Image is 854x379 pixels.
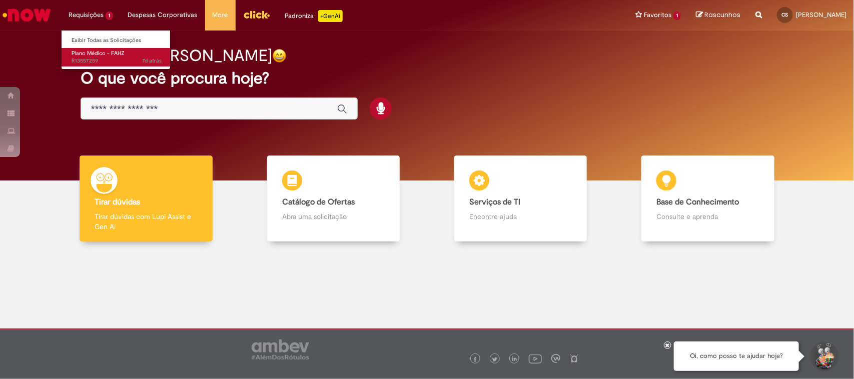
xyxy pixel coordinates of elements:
span: Rascunhos [704,10,740,19]
img: logo_footer_twitter.png [492,357,497,362]
span: R13557259 [72,57,162,65]
p: Abra uma solicitação [282,211,385,221]
div: Oi, como posso te ajudar hoje? [674,341,799,371]
img: logo_footer_linkedin.png [512,356,517,362]
img: logo_footer_naosei.png [570,354,579,363]
img: logo_footer_facebook.png [473,357,478,362]
img: ServiceNow [1,5,53,25]
h2: Bom dia, [PERSON_NAME] [81,47,272,64]
span: 7d atrás [142,57,162,64]
ul: Requisições [61,30,171,69]
span: More [213,10,228,20]
b: Base de Conhecimento [656,197,739,207]
button: Iniciar Conversa de Suporte [809,341,839,371]
img: happy-face.png [272,48,287,63]
div: Padroniza [285,10,343,22]
a: Aberto R13557259 : Plano Médico - FAHZ [62,48,172,66]
b: Catálogo de Ofertas [282,197,355,207]
a: Rascunhos [696,10,740,20]
span: Despesas Corporativas [128,10,198,20]
img: click_logo_yellow_360x200.png [243,7,270,22]
a: Catálogo de Ofertas Abra uma solicitação [240,155,427,242]
span: Plano Médico - FAHZ [72,49,125,57]
p: Encontre ajuda [469,211,572,221]
a: Tirar dúvidas Tirar dúvidas com Lupi Assist e Gen Ai [53,155,240,242]
b: Tirar dúvidas [95,197,140,207]
p: Consulte e aprenda [656,211,759,221]
h2: O que você procura hoje? [81,69,773,87]
p: Tirar dúvidas com Lupi Assist e Gen Ai [95,211,197,231]
span: 1 [673,11,681,20]
p: +GenAi [318,10,343,22]
span: Requisições [69,10,104,20]
b: Serviços de TI [469,197,520,207]
img: logo_footer_workplace.png [551,354,560,363]
span: [PERSON_NAME] [796,10,846,19]
span: Favoritos [644,10,671,20]
img: logo_footer_youtube.png [529,352,542,365]
a: Exibir Todas as Solicitações [62,35,172,46]
a: Base de Conhecimento Consulte e aprenda [614,155,801,242]
span: 1 [106,11,113,20]
img: logo_footer_ambev_rotulo_gray.png [252,339,309,359]
span: CS [782,11,788,18]
a: Serviços de TI Encontre ajuda [427,155,614,242]
time: 23/09/2025 06:52:23 [142,57,162,64]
